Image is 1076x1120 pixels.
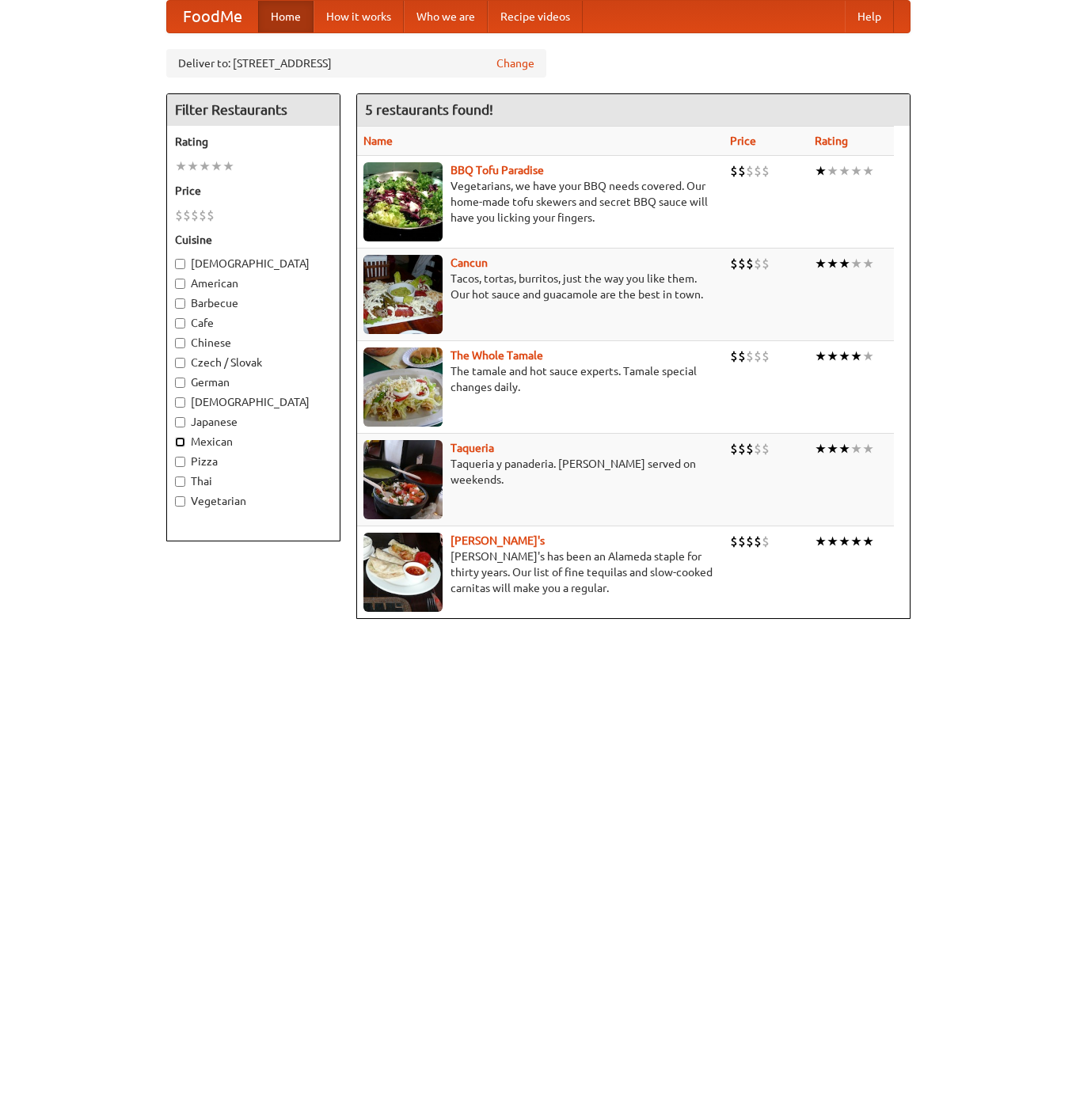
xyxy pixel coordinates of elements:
li: ★ [850,255,862,272]
input: Vegetarian [175,496,185,507]
input: Cafe [175,318,185,328]
label: American [175,275,332,291]
li: $ [730,162,738,180]
li: ★ [827,255,838,272]
li: ★ [815,440,827,457]
a: Rating [815,135,848,147]
label: Vegetarian [175,493,332,509]
input: Barbecue [175,298,185,309]
li: $ [754,533,762,550]
li: $ [199,207,207,224]
li: $ [746,440,754,457]
li: $ [746,162,754,180]
h5: Price [175,183,332,199]
li: $ [754,255,762,272]
b: [PERSON_NAME]'s [451,534,545,547]
input: Japanese [175,417,185,427]
label: Thai [175,473,332,489]
input: [DEMOGRAPHIC_DATA] [175,397,185,408]
img: taqueria.jpg [363,440,443,519]
a: Home [258,1,314,32]
label: Chinese [175,335,332,351]
label: Pizza [175,454,332,469]
li: $ [762,347,770,365]
li: ★ [862,162,874,180]
a: BBQ Tofu Paradise [451,164,544,177]
li: $ [762,440,770,457]
li: ★ [815,162,827,180]
li: ★ [838,347,850,365]
input: [DEMOGRAPHIC_DATA] [175,259,185,269]
li: $ [746,347,754,365]
label: [DEMOGRAPHIC_DATA] [175,256,332,271]
h5: Rating [175,134,332,150]
input: Pizza [175,457,185,467]
li: ★ [827,347,838,365]
a: Taqueria [451,442,494,454]
li: $ [738,255,746,272]
label: Cafe [175,315,332,331]
li: ★ [815,347,827,365]
a: Price [730,135,756,147]
li: $ [746,255,754,272]
a: How it works [314,1,404,32]
li: $ [183,207,191,224]
img: cancun.jpg [363,255,443,334]
li: ★ [862,533,874,550]
li: $ [207,207,215,224]
label: Czech / Slovak [175,355,332,370]
li: ★ [827,533,838,550]
li: $ [762,255,770,272]
li: ★ [838,533,850,550]
li: ★ [222,158,234,175]
input: German [175,378,185,388]
li: ★ [862,255,874,272]
li: $ [730,347,738,365]
li: ★ [850,533,862,550]
input: Thai [175,476,185,487]
input: Chinese [175,338,185,348]
p: Taqueria y panaderia. [PERSON_NAME] served on weekends. [363,456,717,488]
li: ★ [862,347,874,365]
li: $ [762,533,770,550]
li: $ [754,347,762,365]
li: $ [191,207,199,224]
label: German [175,374,332,390]
li: ★ [199,158,211,175]
li: $ [738,533,746,550]
input: Czech / Slovak [175,358,185,368]
a: Who we are [404,1,488,32]
h4: Filter Restaurants [167,94,340,126]
a: The Whole Tamale [451,349,543,362]
a: Cancun [451,256,488,269]
li: $ [730,255,738,272]
li: $ [738,162,746,180]
li: $ [730,440,738,457]
label: Mexican [175,434,332,450]
p: [PERSON_NAME]'s has been an Alameda staple for thirty years. Our list of fine tequilas and slow-c... [363,549,717,596]
a: FoodMe [167,1,258,32]
li: ★ [862,440,874,457]
img: pedros.jpg [363,533,443,612]
li: ★ [850,347,862,365]
li: ★ [850,440,862,457]
li: ★ [827,162,838,180]
li: ★ [187,158,199,175]
h5: Cuisine [175,232,332,248]
li: ★ [838,162,850,180]
li: ★ [827,440,838,457]
li: $ [754,162,762,180]
ng-pluralize: 5 restaurants found! [365,102,493,117]
li: $ [738,347,746,365]
li: ★ [850,162,862,180]
label: [DEMOGRAPHIC_DATA] [175,394,332,410]
li: ★ [211,158,222,175]
p: Tacos, tortas, burritos, just the way you like them. Our hot sauce and guacamole are the best in ... [363,271,717,302]
a: Recipe videos [488,1,583,32]
li: $ [175,207,183,224]
label: Japanese [175,414,332,430]
img: tofuparadise.jpg [363,162,443,241]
